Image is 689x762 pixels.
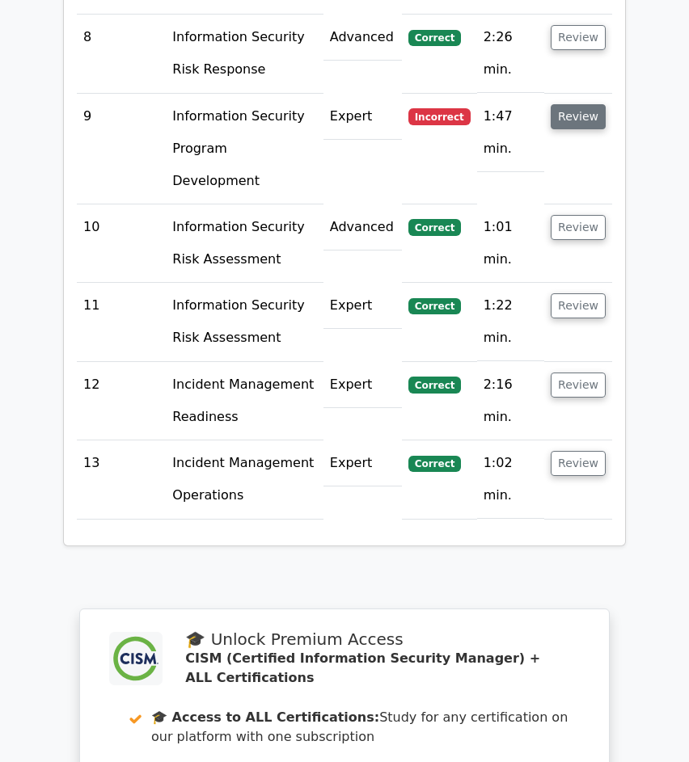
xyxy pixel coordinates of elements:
td: Information Security Risk Assessment [166,204,323,283]
td: 13 [77,440,166,519]
button: Review [551,25,606,50]
td: 8 [77,15,166,93]
span: Incorrect [408,108,471,124]
span: Correct [408,377,461,393]
span: Correct [408,298,461,314]
span: Correct [408,30,461,46]
td: 2:16 min. [477,362,544,440]
td: Expert [323,362,402,408]
td: Information Security Program Development [166,94,323,204]
td: 2:26 min. [477,15,544,93]
td: 1:01 min. [477,204,544,283]
td: Advanced [323,15,402,61]
td: Expert [323,94,402,140]
td: Incident Management Operations [166,440,323,519]
td: 9 [77,94,166,204]
td: Information Security Risk Assessment [166,283,323,361]
button: Review [551,104,606,129]
td: Expert [323,283,402,329]
td: Expert [323,440,402,486]
td: 10 [77,204,166,283]
button: Review [551,215,606,240]
span: Correct [408,219,461,235]
td: 1:02 min. [477,440,544,519]
td: 11 [77,283,166,361]
td: 1:47 min. [477,94,544,172]
button: Review [551,451,606,476]
span: Correct [408,456,461,472]
td: 12 [77,362,166,440]
td: Advanced [323,204,402,250]
td: Information Security Risk Response [166,15,323,93]
button: Review [551,373,606,398]
td: 1:22 min. [477,283,544,361]
button: Review [551,293,606,318]
td: Incident Management Readiness [166,362,323,440]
